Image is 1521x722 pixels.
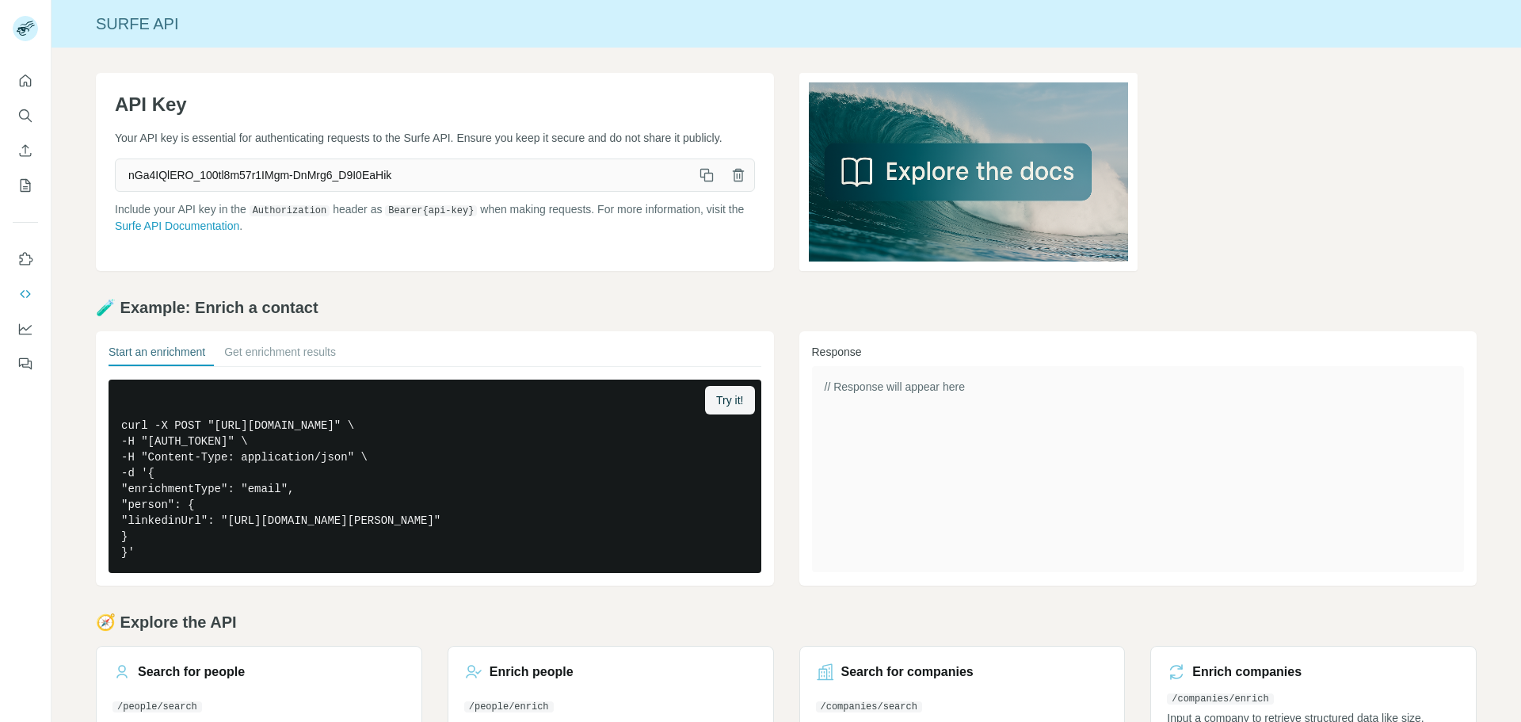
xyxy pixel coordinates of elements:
p: Your API key is essential for authenticating requests to the Surfe API. Ensure you keep it secure... [115,130,755,146]
h2: 🧪 Example: Enrich a contact [96,296,1477,319]
button: Start an enrichment [109,344,205,366]
button: My lists [13,171,38,200]
code: /companies/enrich [1167,693,1273,705]
p: Include your API key in the header as when making requests. For more information, visit the . [115,201,755,234]
h3: Search for people [138,663,245,682]
code: /companies/search [816,701,922,712]
h3: Enrich people [490,663,574,682]
button: Dashboard [13,315,38,343]
button: Enrich CSV [13,136,38,165]
h3: Response [812,344,1465,360]
a: Surfe API Documentation [115,220,239,232]
div: Surfe API [51,13,1521,35]
button: Get enrichment results [224,344,336,366]
span: Try it! [716,392,743,408]
code: /people/enrich [464,701,554,712]
button: Quick start [13,67,38,95]
h3: Search for companies [841,663,974,682]
span: nGa4IQlERO_100tl8m57r1IMgm-DnMrg6_D9I0EaHik [116,161,691,189]
h2: 🧭 Explore the API [96,611,1477,633]
button: Try it! [705,386,754,414]
code: Bearer {api-key} [385,205,477,216]
code: Authorization [250,205,330,216]
button: Search [13,101,38,130]
button: Use Surfe on LinkedIn [13,245,38,273]
span: // Response will appear here [825,380,965,393]
h3: Enrich companies [1192,663,1302,682]
code: /people/search [112,701,202,712]
button: Use Surfe API [13,280,38,308]
button: Feedback [13,350,38,378]
pre: curl -X POST "[URL][DOMAIN_NAME]" \ -H "[AUTH_TOKEN]" \ -H "Content-Type: application/json" \ -d ... [109,380,761,573]
h1: API Key [115,92,755,117]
